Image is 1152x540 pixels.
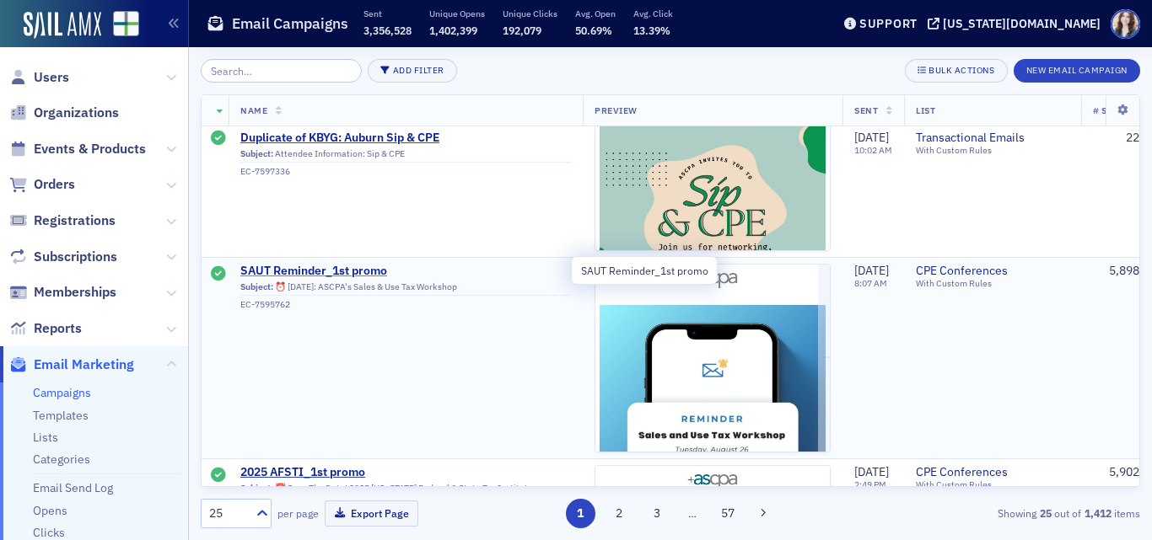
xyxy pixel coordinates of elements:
[1093,465,1139,480] div: 5,902
[240,281,273,292] span: Subject:
[839,505,1140,521] div: Showing out of items
[595,104,638,116] span: Preview
[24,12,101,39] img: SailAMX
[916,479,1069,490] div: With Custom Rules
[9,175,75,194] a: Orders
[211,266,226,283] div: Sent
[575,8,616,19] p: Avg. Open
[9,68,69,87] a: Users
[681,505,704,521] span: …
[33,385,91,400] a: Campaigns
[34,175,75,194] span: Orders
[240,148,571,163] div: Attendee Information: Sip & CPE
[859,16,918,31] div: Support
[363,8,412,19] p: Sent
[33,430,58,445] a: Lists
[1111,9,1140,39] span: Profile
[633,8,673,19] p: Avg. Click
[240,131,571,146] a: Duplicate of KBYG: Auburn Sip & CPE
[34,356,134,374] span: Email Marketing
[916,131,1069,146] a: Transactional Emails
[368,59,457,83] button: Add Filter
[211,131,226,147] div: Sent
[33,503,67,518] a: Opens
[1014,59,1140,83] button: New Email Campaign
[9,319,82,338] a: Reports
[9,211,116,230] a: Registrations
[566,499,595,528] button: 1
[34,140,146,158] span: Events & Products
[928,18,1106,29] button: [US_STATE][DOMAIN_NAME]
[33,480,113,495] a: Email Send Log
[240,465,571,480] a: 2025 AFSTI_1st promo
[9,140,146,158] a: Events & Products
[571,256,718,285] div: SAUT Reminder_1st promo
[916,146,1069,157] div: With Custom Rules
[854,145,892,157] time: 10:02 AM
[854,104,878,116] span: Sent
[929,66,994,75] div: Bulk Actions
[575,24,612,37] span: 50.69%
[916,264,1069,279] a: CPE Conferences
[633,24,670,37] span: 13.39%
[429,8,485,19] p: Unique Opens
[201,59,362,83] input: Search…
[34,319,82,338] span: Reports
[1093,264,1139,279] div: 5,898
[240,166,571,177] div: EC-7597336
[240,483,571,498] div: 📅 Save The Date! 2025 [US_STATE] Federal & State Tax Institute
[1093,104,1125,116] span: # Sent
[240,104,267,116] span: Name
[916,104,935,116] span: List
[9,248,117,266] a: Subscriptions
[916,278,1069,289] div: With Custom Rules
[9,283,116,302] a: Memberships
[1036,505,1054,521] strong: 25
[232,13,348,34] h1: Email Campaigns
[34,68,69,87] span: Users
[429,24,477,37] span: 1,402,399
[33,452,90,467] a: Categories
[503,8,557,19] p: Unique Clicks
[916,465,1069,480] a: CPE Conferences
[854,479,886,490] time: 2:49 PM
[9,104,119,122] a: Organizations
[363,24,412,37] span: 3,356,528
[503,24,541,37] span: 192,079
[34,248,117,266] span: Subscriptions
[854,277,887,289] time: 8:07 AM
[101,11,139,40] a: View Homepage
[643,499,672,528] button: 3
[325,500,418,527] button: Export Page
[34,211,116,230] span: Registrations
[113,11,139,37] img: SailAMX
[211,468,226,484] div: Sent
[1081,505,1114,521] strong: 1,412
[240,299,571,310] div: EC-7595762
[1014,61,1140,77] a: New Email Campaign
[209,505,246,522] div: 25
[33,408,89,423] a: Templates
[9,356,134,374] a: Email Marketing
[240,264,571,279] a: SAUT Reminder_1st promo
[34,283,116,302] span: Memberships
[604,499,633,528] button: 2
[905,59,1007,83] button: Bulk Actions
[240,148,273,159] span: Subject:
[713,499,743,528] button: 57
[943,16,1101,31] div: [US_STATE][DOMAIN_NAME]
[240,281,571,297] div: ⏰ [DATE]: ASCPA's Sales & Use Tax Workshop
[854,130,889,145] span: [DATE]
[854,263,889,278] span: [DATE]
[277,505,319,521] label: per page
[1093,131,1139,146] div: 22
[33,525,65,540] a: Clicks
[854,464,889,479] span: [DATE]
